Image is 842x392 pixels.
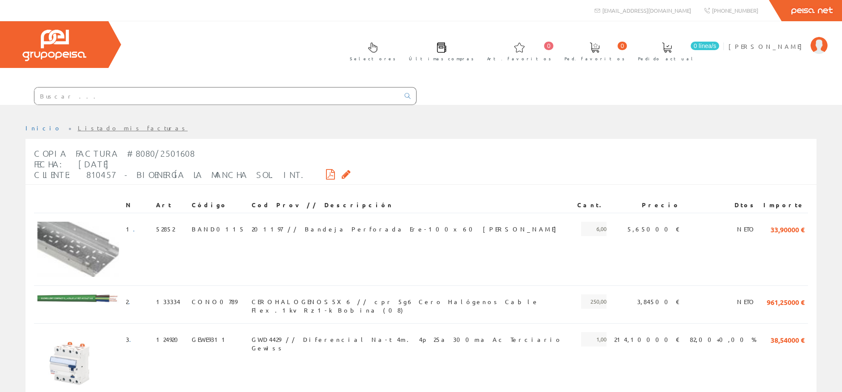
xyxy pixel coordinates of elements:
[248,197,574,213] th: Cod Prov // Descripción
[638,54,696,63] span: Pedido actual
[737,294,757,309] span: NETO
[342,171,351,177] i: Solicitar por email copia de la factura
[252,332,570,347] span: GWD4429 // Diferencial Na-t 4m. 4p 25a 300ma Ac Terciario Gewiss
[252,222,561,236] span: 201197 // Bandeja Perforada Ere-100x60 [PERSON_NAME]
[23,30,86,61] img: Grupo Peisa
[192,294,237,309] span: CONO0789
[564,54,625,63] span: Ped. favoritos
[192,332,229,347] span: GEWE9311
[34,148,306,180] span: Copia Factura #8080/2501608 Fecha: [DATE] Cliente: 810457 - BIOENERGÍA LA MANCHA SOL. INT.
[487,54,551,63] span: Art. favoritos
[683,197,760,213] th: Dtos
[156,332,183,347] span: 124920
[729,35,828,43] a: [PERSON_NAME]
[627,222,680,236] span: 5,65000 €
[341,35,400,66] a: Selectores
[760,197,808,213] th: Importe
[252,294,570,309] span: CEROHALOGENOS5X6 // cpr 5g6 Cero Halógenos Cable Flex.1kv Rz1-k Bobina (08)
[610,197,683,213] th: Precio
[122,197,153,213] th: N
[128,298,136,305] a: .
[34,87,400,104] input: Buscar ...
[544,42,553,50] span: 0
[771,332,805,347] span: 38,54000 €
[153,197,188,213] th: Art
[771,222,805,236] span: 33,90000 €
[126,332,136,347] span: 3
[326,171,335,177] i: Descargar PDF
[192,222,245,236] span: BAND0115
[188,197,248,213] th: Código
[37,222,119,277] img: Foto artículo (192x130.0157480315)
[614,332,680,347] span: 214,10000 €
[690,332,757,347] span: 82,00+0,00 %
[581,222,607,236] span: 6,00
[691,42,719,50] span: 0 línea/s
[712,7,758,14] span: [PHONE_NUMBER]
[78,124,188,132] a: Listado mis facturas
[581,294,607,309] span: 250,00
[602,7,691,14] span: [EMAIL_ADDRESS][DOMAIN_NAME]
[737,222,757,236] span: NETO
[126,222,140,236] span: 1
[37,294,119,304] img: Foto artículo (192x22.231578947368)
[637,294,680,309] span: 3,84500 €
[350,54,396,63] span: Selectores
[129,336,136,343] a: .
[26,124,62,132] a: Inicio
[409,54,474,63] span: Últimas compras
[126,294,136,309] span: 2
[156,222,175,236] span: 52852
[574,197,610,213] th: Cant.
[156,294,180,309] span: 133334
[400,35,478,66] a: Últimas compras
[767,294,805,309] span: 961,25000 €
[729,42,806,51] span: [PERSON_NAME]
[581,332,607,347] span: 1,00
[133,225,140,233] a: .
[618,42,627,50] span: 0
